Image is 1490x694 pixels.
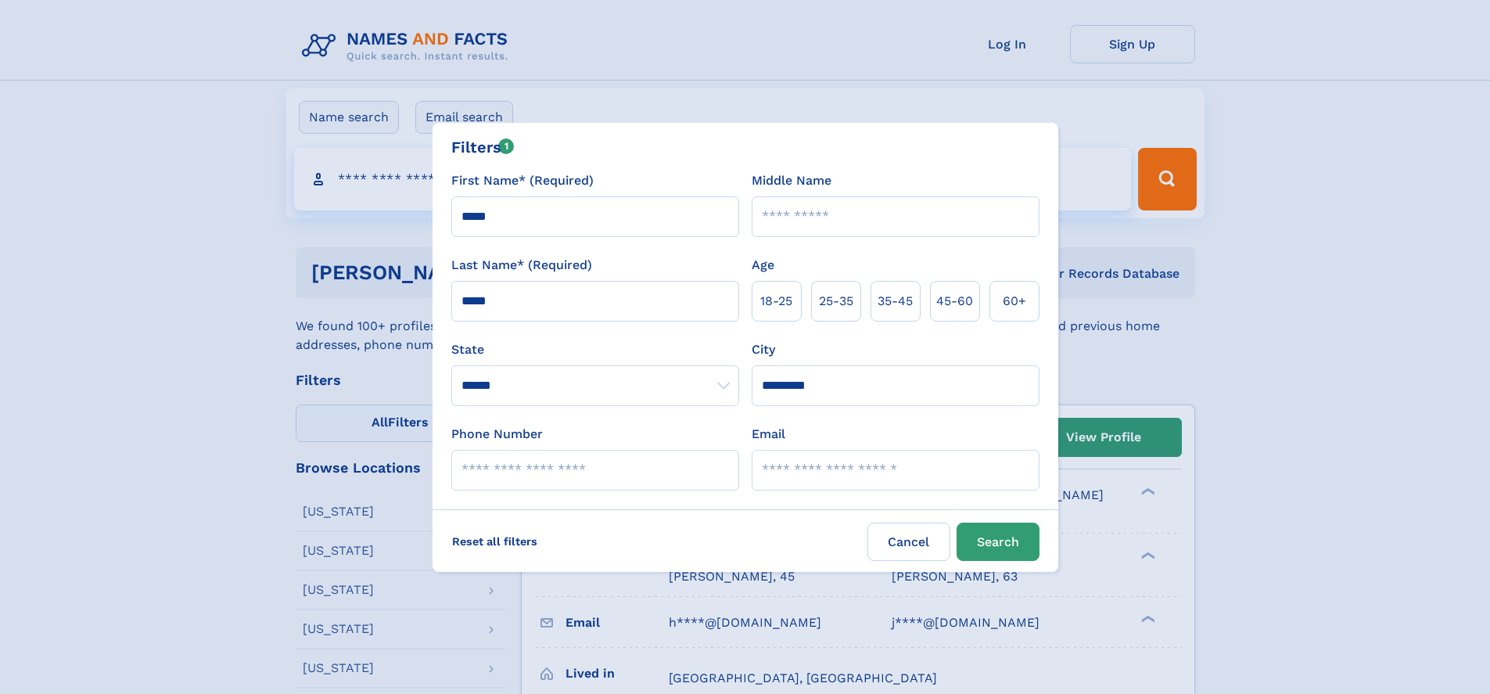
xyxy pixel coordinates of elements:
span: 18‑25 [760,292,792,311]
label: Cancel [867,523,950,561]
label: Middle Name [752,171,831,190]
label: First Name* (Required) [451,171,594,190]
label: Age [752,256,774,275]
span: 45‑60 [936,292,973,311]
button: Search [957,523,1039,561]
label: City [752,340,775,359]
span: 25‑35 [819,292,853,311]
label: State [451,340,739,359]
label: Reset all filters [442,523,548,560]
label: Email [752,425,785,444]
label: Last Name* (Required) [451,256,592,275]
span: 35‑45 [878,292,913,311]
div: Filters [451,135,515,159]
span: 60+ [1003,292,1026,311]
label: Phone Number [451,425,543,444]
